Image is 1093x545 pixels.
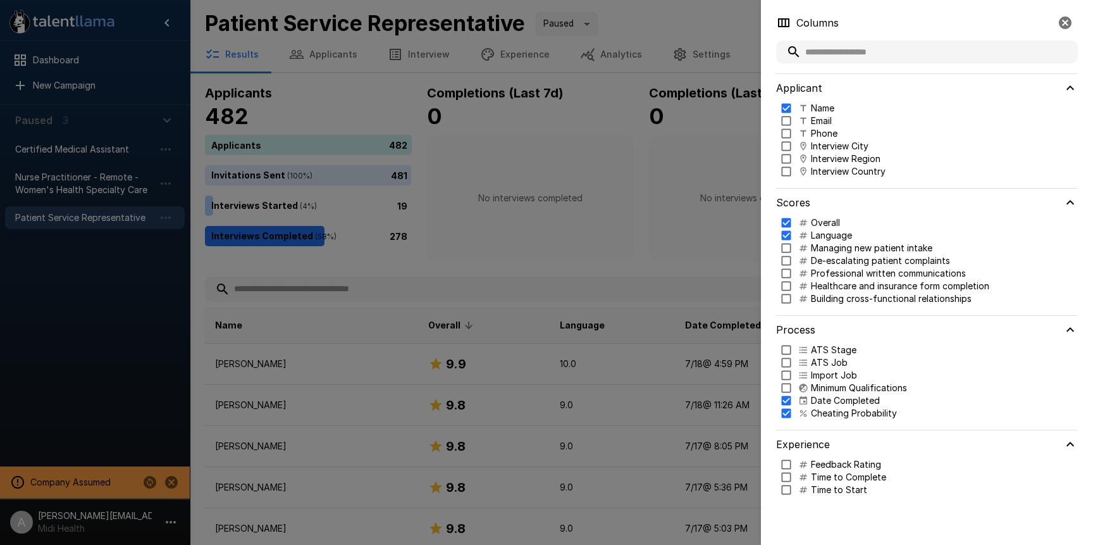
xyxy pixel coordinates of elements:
[811,153,880,165] p: Interview Region
[811,115,832,127] p: Email
[811,471,886,484] p: Time to Complete
[811,382,907,394] p: Minimum Qualifications
[776,194,810,211] h6: Scores
[811,165,886,178] p: Interview Country
[811,292,972,305] p: Building cross-functional relationships
[811,394,880,407] p: Date Completed
[811,242,932,254] p: Managing new patient intake
[811,216,840,229] p: Overall
[811,102,834,115] p: Name
[811,267,966,280] p: Professional written communications
[811,369,857,382] p: Import Job
[811,229,852,242] p: Language
[811,280,989,292] p: Healthcare and insurance form completion
[776,321,815,339] h6: Process
[776,435,830,453] h6: Experience
[811,484,867,496] p: Time to Start
[811,127,837,140] p: Phone
[811,344,856,356] p: ATS Stage
[811,458,881,471] p: Feedback Rating
[811,254,950,267] p: De-escalating patient complaints
[811,356,848,369] p: ATS Job
[811,140,868,153] p: Interview City
[796,15,839,30] p: Columns
[811,407,897,420] p: Cheating Probability
[776,79,822,97] h6: Applicant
